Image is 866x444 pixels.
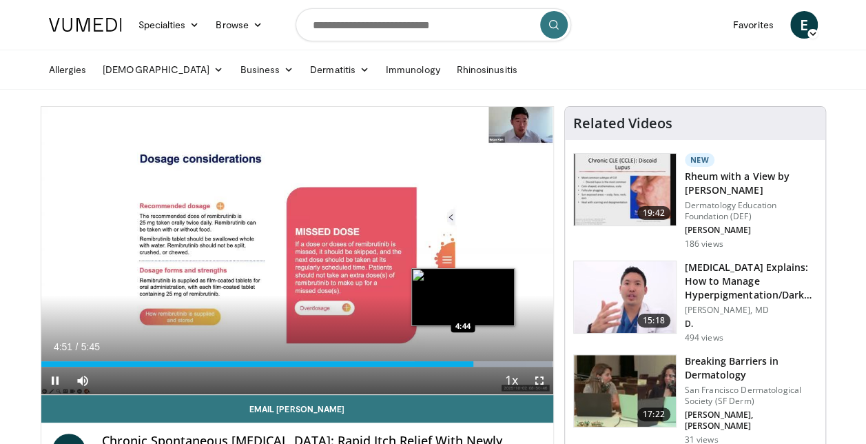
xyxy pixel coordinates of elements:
[685,153,715,167] p: New
[49,18,122,32] img: VuMedi Logo
[573,153,817,250] a: 19:42 New Rheum with a View by [PERSON_NAME] Dermatology Education Foundation (DEF) [PERSON_NAME]...
[94,56,231,83] a: [DEMOGRAPHIC_DATA]
[207,11,271,39] a: Browse
[449,56,526,83] a: Rhinosinusitis
[526,367,553,394] button: Fullscreen
[231,56,302,83] a: Business
[637,314,670,327] span: 15:18
[69,367,96,394] button: Mute
[130,11,208,39] a: Specialties
[378,56,449,83] a: Immunology
[41,361,553,367] div: Progress Bar
[54,341,72,352] span: 4:51
[81,341,100,352] span: 5:45
[685,261,817,302] h3: [MEDICAL_DATA] Explains: How to Manage Hyperpigmentation/Dark Spots o…
[685,305,817,316] p: [PERSON_NAME], MD
[637,407,670,421] span: 17:22
[41,56,95,83] a: Allergies
[574,154,676,225] img: 15b49de1-14e0-4398-a509-d8f4bc066e5c.150x105_q85_crop-smart_upscale.jpg
[685,200,817,222] p: Dermatology Education Foundation (DEF)
[685,354,817,382] h3: Breaking Barriers in Dermatology
[574,355,676,427] img: 79f0055a-17c6-4de4-a236-28f6935bb11e.150x105_q85_crop-smart_upscale.jpg
[76,341,79,352] span: /
[41,107,553,395] video-js: Video Player
[685,225,817,236] p: [PERSON_NAME]
[411,268,515,326] img: image.jpeg
[725,11,782,39] a: Favorites
[685,410,817,432] p: [PERSON_NAME], [PERSON_NAME]
[685,170,817,197] h3: Rheum with a View by [PERSON_NAME]
[41,367,69,394] button: Pause
[790,11,818,39] a: E
[637,206,670,220] span: 19:42
[573,261,817,343] a: 15:18 [MEDICAL_DATA] Explains: How to Manage Hyperpigmentation/Dark Spots o… [PERSON_NAME], MD D....
[685,385,817,407] p: San Francisco Dermatological Society (SF Derm)
[302,56,378,83] a: Dermatitis
[498,367,526,394] button: Playback Rate
[573,115,672,132] h4: Related Videos
[296,8,571,41] input: Search topics, interventions
[574,261,676,333] img: e1503c37-a13a-4aad-9ea8-1e9b5ff728e6.150x105_q85_crop-smart_upscale.jpg
[685,332,723,343] p: 494 views
[685,239,723,250] p: 186 views
[685,319,817,330] p: D.
[41,395,553,423] a: Email [PERSON_NAME]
